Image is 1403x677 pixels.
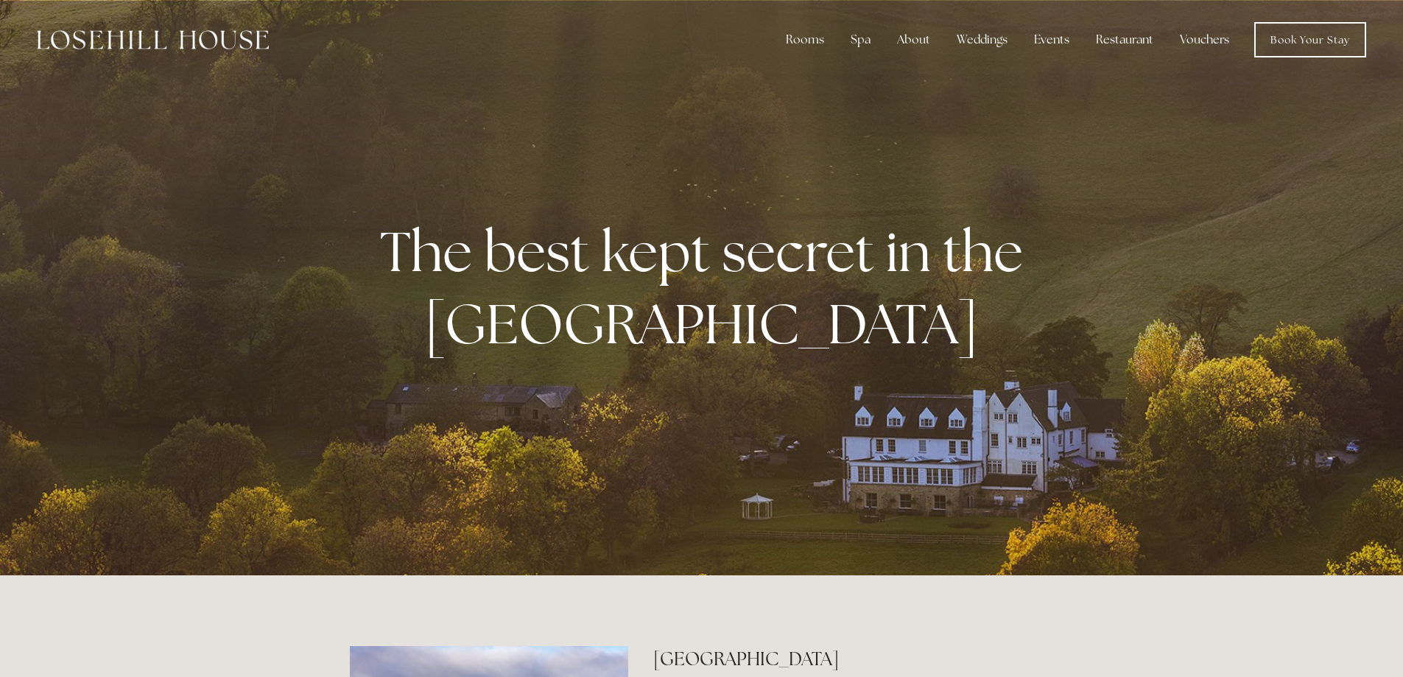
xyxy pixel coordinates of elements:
[1168,25,1241,55] a: Vouchers
[653,646,1053,672] h2: [GEOGRAPHIC_DATA]
[1254,22,1366,57] a: Book Your Stay
[839,25,882,55] div: Spa
[945,25,1019,55] div: Weddings
[380,215,1035,359] strong: The best kept secret in the [GEOGRAPHIC_DATA]
[1084,25,1165,55] div: Restaurant
[885,25,942,55] div: About
[37,30,269,49] img: Losehill House
[774,25,836,55] div: Rooms
[1022,25,1081,55] div: Events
